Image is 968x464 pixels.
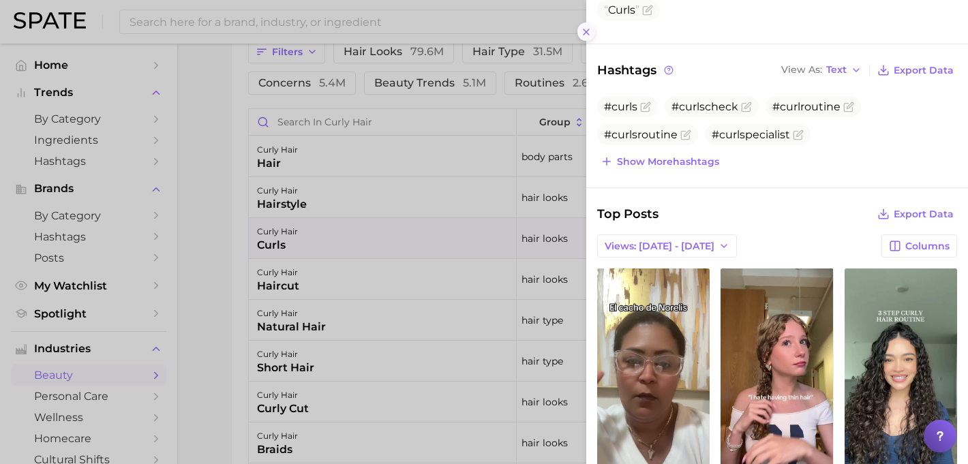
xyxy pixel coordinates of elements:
button: Flag as miscategorized or irrelevant [642,5,653,16]
span: #curlscheck [671,100,738,113]
span: Hashtags [597,61,676,80]
button: Flag as miscategorized or irrelevant [741,102,752,112]
span: Views: [DATE] - [DATE] [605,241,714,252]
button: Flag as miscategorized or irrelevant [843,102,854,112]
span: Top Posts [597,204,659,223]
span: Export Data [894,65,954,76]
span: #curls [604,100,637,113]
button: Columns [881,234,957,258]
button: Flag as miscategorized or irrelevant [680,129,691,140]
span: Text [826,66,847,74]
button: Export Data [874,61,957,80]
span: Show more hashtags [617,156,719,168]
span: Export Data [894,208,954,220]
span: #curlspecialist [712,128,790,141]
span: View As [781,66,822,74]
button: View AsText [778,61,865,79]
button: Show morehashtags [597,152,723,171]
button: Flag as miscategorized or irrelevant [793,129,804,140]
span: Columns [905,241,950,252]
span: #curlsroutine [604,128,678,141]
span: #curlroutine [772,100,841,113]
button: Views: [DATE] - [DATE] [597,234,737,258]
button: Flag as miscategorized or irrelevant [640,102,651,112]
span: Curls [608,3,635,16]
button: Export Data [874,204,957,223]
